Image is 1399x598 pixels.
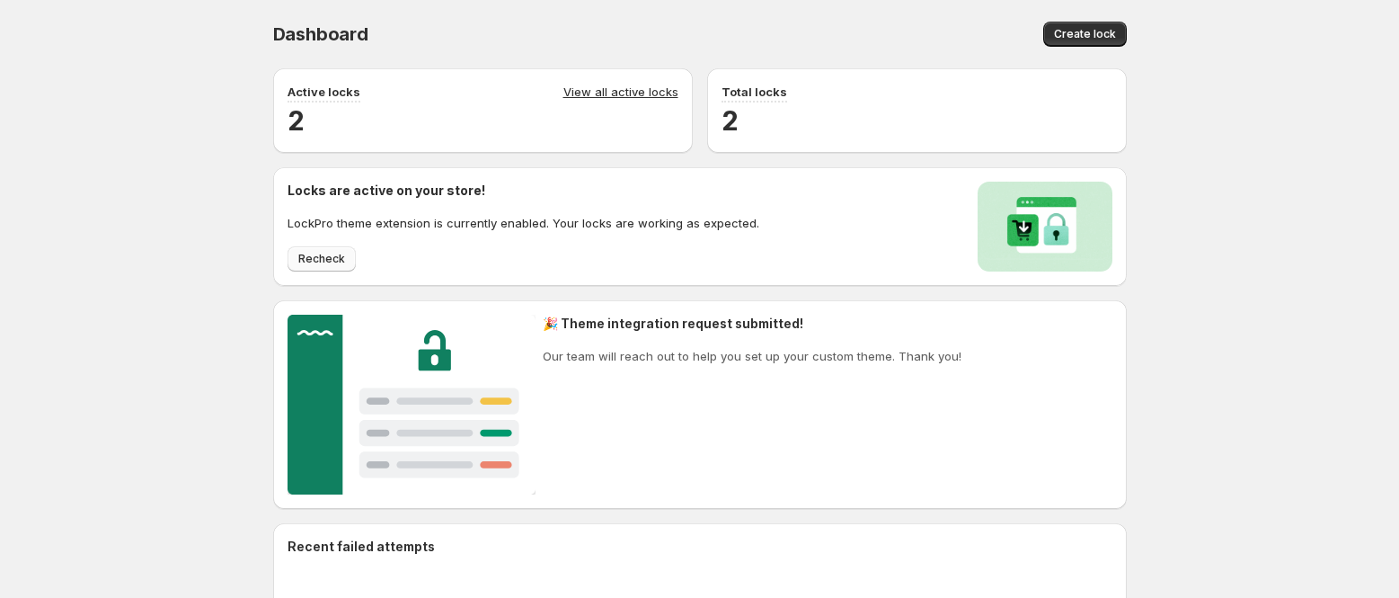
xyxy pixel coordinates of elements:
p: Our team will reach out to help you set up your custom theme. Thank you! [543,347,961,365]
h2: 🎉 Theme integration request submitted! [543,315,961,333]
h2: Locks are active on your store! [288,182,759,200]
h2: 2 [722,103,1112,138]
h2: 2 [288,103,678,138]
span: Create lock [1054,27,1116,41]
img: Customer support [288,315,536,495]
p: Active locks [288,83,360,101]
p: LockPro theme extension is currently enabled. Your locks are working as expected. [288,214,759,232]
span: Dashboard [273,23,368,45]
h2: Recent failed attempts [288,538,435,556]
button: Create lock [1043,22,1127,47]
span: Recheck [298,252,345,266]
img: Locks activated [978,182,1112,272]
a: View all active locks [563,83,678,103]
button: Recheck [288,246,356,272]
p: Total locks [722,83,787,101]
